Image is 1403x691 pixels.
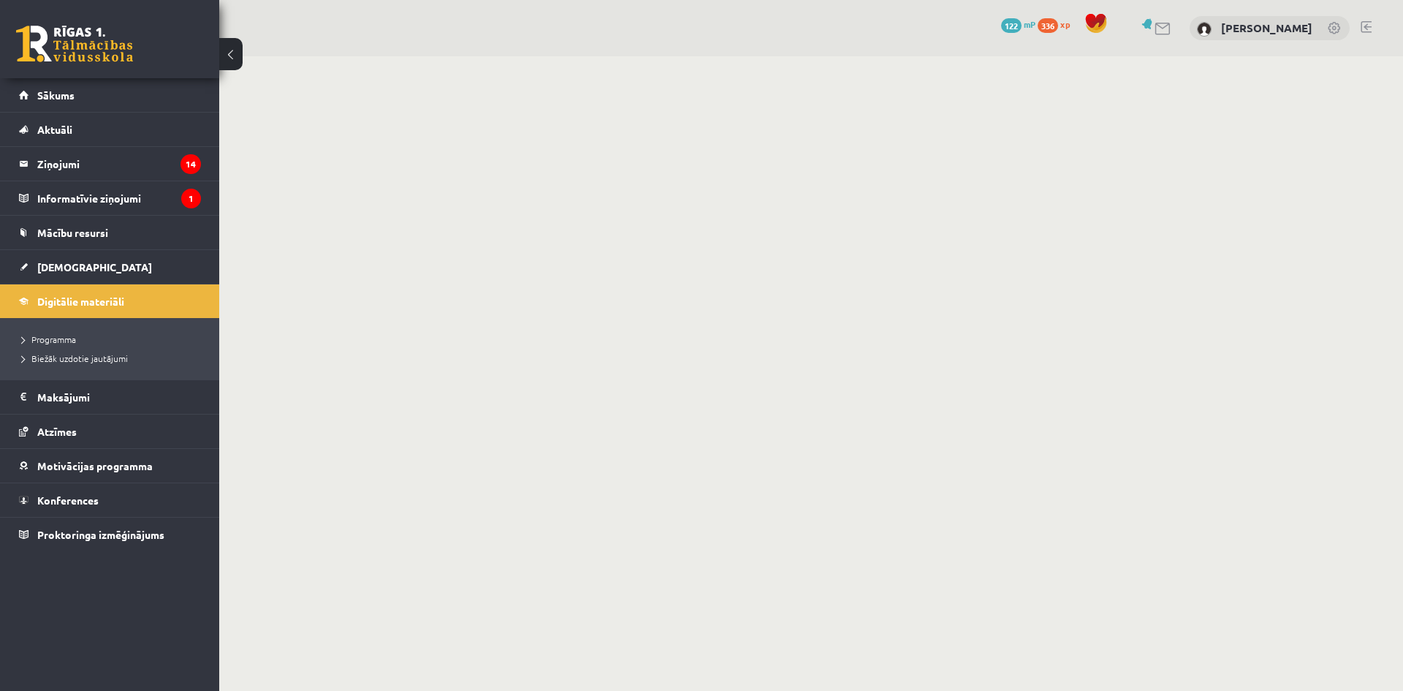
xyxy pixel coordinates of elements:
[181,189,201,208] i: 1
[37,226,108,239] span: Mācību resursi
[19,113,201,146] a: Aktuāli
[19,380,201,414] a: Maksājumi
[37,147,201,181] legend: Ziņojumi
[22,352,205,365] a: Biežāk uzdotie jautājumi
[19,518,201,551] a: Proktoringa izmēģinājums
[19,483,201,517] a: Konferences
[37,459,153,472] span: Motivācijas programma
[22,333,205,346] a: Programma
[19,449,201,483] a: Motivācijas programma
[37,88,75,102] span: Sākums
[1001,18,1022,33] span: 122
[37,260,152,273] span: [DEMOGRAPHIC_DATA]
[37,295,124,308] span: Digitālie materiāli
[37,380,201,414] legend: Maksājumi
[1001,18,1035,30] a: 122 mP
[37,123,72,136] span: Aktuāli
[1221,20,1312,35] a: [PERSON_NAME]
[1197,22,1212,37] img: Edgars Kleinbergs
[1024,18,1035,30] span: mP
[19,147,201,181] a: Ziņojumi14
[180,154,201,174] i: 14
[22,352,128,364] span: Biežāk uzdotie jautājumi
[16,26,133,62] a: Rīgas 1. Tālmācības vidusskola
[37,528,164,541] span: Proktoringa izmēģinājums
[22,333,76,345] span: Programma
[19,415,201,448] a: Atzīmes
[19,284,201,318] a: Digitālie materiāli
[19,78,201,112] a: Sākums
[19,216,201,249] a: Mācību resursi
[1060,18,1070,30] span: xp
[37,181,201,215] legend: Informatīvie ziņojumi
[37,494,99,507] span: Konferences
[1038,18,1077,30] a: 336 xp
[1038,18,1058,33] span: 336
[19,250,201,284] a: [DEMOGRAPHIC_DATA]
[37,425,77,438] span: Atzīmes
[19,181,201,215] a: Informatīvie ziņojumi1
